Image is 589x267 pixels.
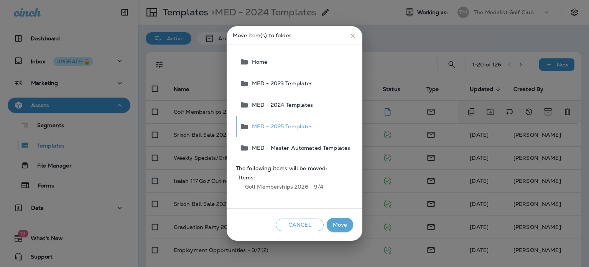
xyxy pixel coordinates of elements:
[236,165,353,171] span: The following items will be moved:
[233,32,356,38] p: Move item(s) to folder
[239,181,350,193] span: Golf Memberships 2026 - 9/4
[249,123,313,129] span: MED - 2025 Templates
[346,29,359,42] button: close
[249,59,268,65] span: Home
[237,137,353,159] button: MED - Master Automated Templates
[249,145,350,151] span: MED - Master Automated Templates
[239,174,350,181] span: Items:
[237,116,353,137] button: MED - 2025 Templates
[276,219,324,231] button: Cancel
[249,80,313,86] span: MED - 2023 Templates
[237,73,353,94] button: MED - 2023 Templates
[327,218,353,232] button: Move
[237,51,353,73] button: Home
